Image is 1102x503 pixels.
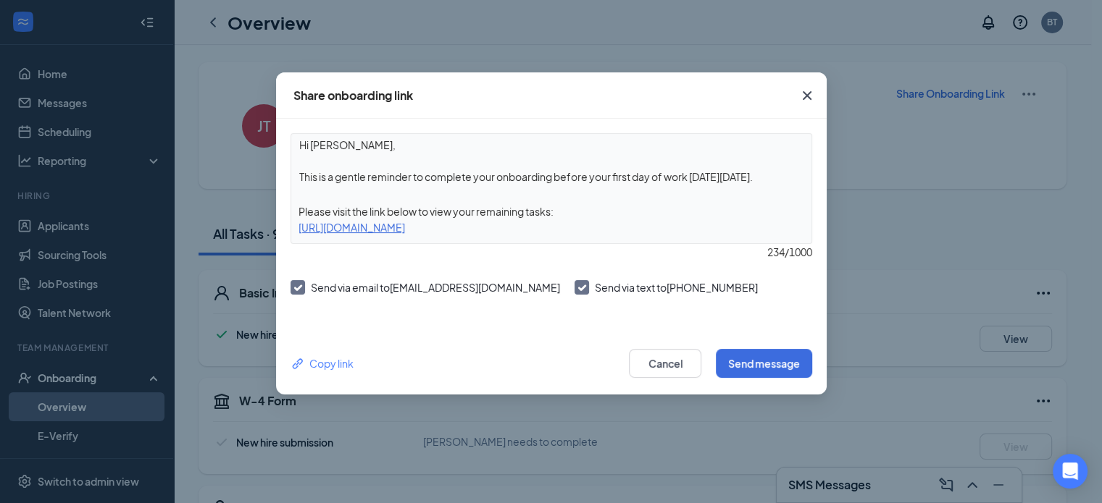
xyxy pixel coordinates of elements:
span: Send via email to [EMAIL_ADDRESS][DOMAIN_NAME] [311,281,560,294]
div: Open Intercom Messenger [1053,454,1088,489]
div: [URL][DOMAIN_NAME] [291,219,811,235]
div: Please visit the link below to view your remaining tasks: [291,203,811,219]
svg: Checkmark [291,282,304,294]
svg: Checkmark [575,282,588,294]
div: 234 / 1000 [291,244,812,260]
button: Close [788,72,827,119]
button: Cancel [629,349,701,378]
textarea: Hi [PERSON_NAME], This is a gentle reminder to complete your onboarding before your first day of ... [291,134,811,187]
svg: Link [291,356,306,371]
div: Share onboarding link [293,88,413,103]
button: Link Copy link [291,355,354,371]
svg: Cross [798,87,816,104]
span: Send via text to [PHONE_NUMBER] [595,281,758,294]
div: Copy link [291,355,354,371]
button: Send message [716,349,812,378]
